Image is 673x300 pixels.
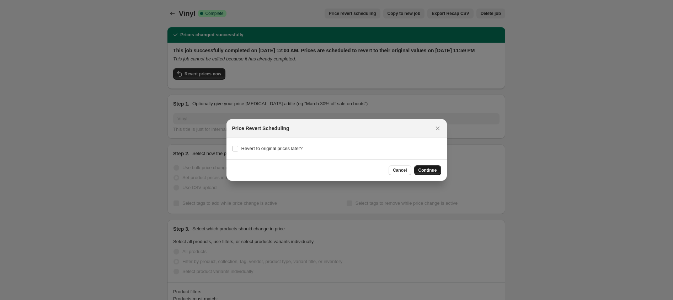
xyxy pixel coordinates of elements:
[389,165,411,175] button: Cancel
[418,167,437,173] span: Continue
[232,125,289,132] h2: Price Revert Scheduling
[393,167,407,173] span: Cancel
[241,146,303,151] span: Revert to original prices later?
[433,123,443,133] button: Close
[414,165,441,175] button: Continue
